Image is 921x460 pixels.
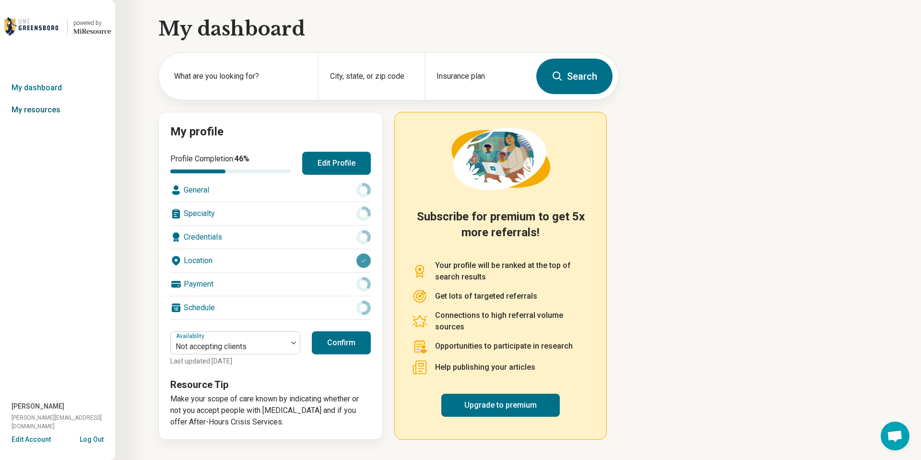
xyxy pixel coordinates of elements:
[435,362,535,373] p: Help publishing your articles
[176,333,206,339] label: Availability
[435,291,537,302] p: Get lots of targeted referrals
[435,340,573,352] p: Opportunities to participate in research
[412,209,589,248] h2: Subscribe for premium to get 5x more referrals!
[302,152,371,175] button: Edit Profile
[170,153,291,173] div: Profile Completion:
[881,422,909,450] div: Open chat
[170,202,371,225] div: Specialty
[170,273,371,296] div: Payment
[73,19,111,27] div: powered by
[170,296,371,319] div: Schedule
[170,249,371,272] div: Location
[80,435,104,442] button: Log Out
[4,15,111,38] a: UNC Greensboropowered by
[435,260,589,283] p: Your profile will be ranked at the top of search results
[170,356,300,366] p: Last updated: [DATE]
[4,15,61,38] img: UNC Greensboro
[158,15,619,42] h1: My dashboard
[170,378,371,391] h3: Resource Tip
[536,59,613,94] button: Search
[170,226,371,249] div: Credentials
[170,393,371,428] p: Make your scope of care known by indicating whether or not you accept people with [MEDICAL_DATA] ...
[12,435,51,445] button: Edit Account
[235,154,249,163] span: 46 %
[174,71,307,82] label: What are you looking for?
[312,331,371,354] button: Confirm
[435,310,589,333] p: Connections to high referral volume sources
[12,401,64,412] span: [PERSON_NAME]
[441,394,560,417] a: Upgrade to premium
[170,124,371,140] h2: My profile
[12,413,115,431] span: [PERSON_NAME][EMAIL_ADDRESS][DOMAIN_NAME]
[170,179,371,202] div: General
